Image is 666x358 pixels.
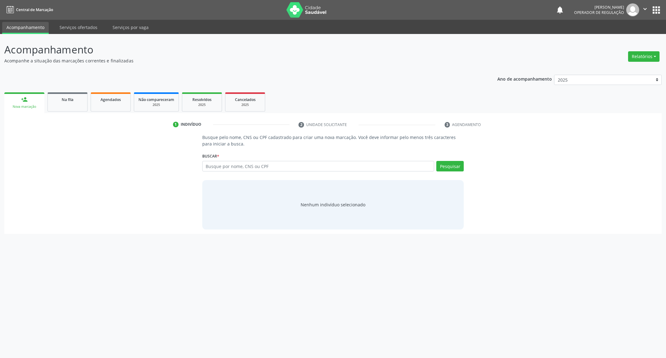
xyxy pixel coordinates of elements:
[556,6,564,14] button: notifications
[202,161,434,171] input: Busque por nome, CNS ou CPF
[235,97,256,102] span: Cancelados
[16,7,53,12] span: Central de Marcação
[138,103,174,107] div: 2025
[301,201,365,208] div: Nenhum indivíduo selecionado
[497,75,552,82] p: Ano de acompanhamento
[639,3,651,16] button: 
[628,51,660,62] button: Relatórios
[2,22,49,34] a: Acompanhamento
[202,134,464,147] p: Busque pelo nome, CNS ou CPF cadastrado para criar uma nova marcação. Você deve informar pelo men...
[62,97,73,102] span: Na fila
[4,5,53,15] a: Central de Marcação
[230,103,261,107] div: 2025
[181,122,201,127] div: Indivíduo
[642,6,648,12] i: 
[138,97,174,102] span: Não compareceram
[574,10,624,15] span: Operador de regulação
[108,22,153,33] a: Serviços por vaga
[192,97,212,102] span: Resolvidos
[9,104,40,109] div: Nova marcação
[55,22,102,33] a: Serviços ofertados
[651,5,662,15] button: apps
[202,151,219,161] label: Buscar
[173,122,179,127] div: 1
[626,3,639,16] img: img
[436,161,464,171] button: Pesquisar
[4,42,464,57] p: Acompanhamento
[21,96,28,103] div: person_add
[187,103,217,107] div: 2025
[4,57,464,64] p: Acompanhe a situação das marcações correntes e finalizadas
[101,97,121,102] span: Agendados
[574,5,624,10] div: [PERSON_NAME]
